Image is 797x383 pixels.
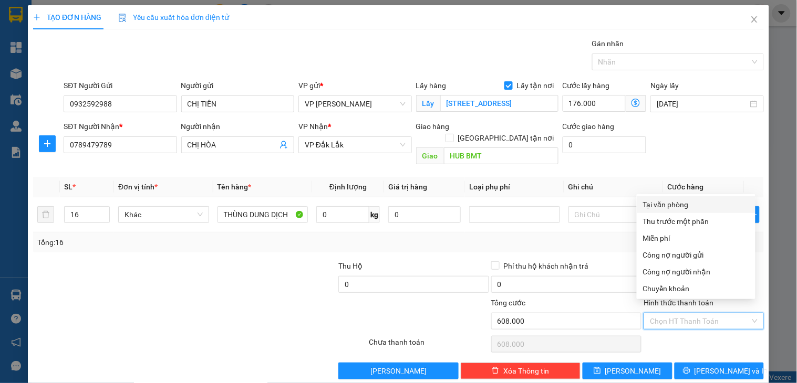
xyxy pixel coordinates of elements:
span: Giao [416,147,444,164]
span: Lấy [416,95,440,112]
span: TẠO ĐƠN HÀNG [33,13,101,22]
span: kg [369,206,380,223]
div: Người nhận [181,121,294,132]
span: VP Đắk Lắk [305,137,405,153]
input: Lấy tận nơi [440,95,558,112]
span: Yêu cầu xuất hóa đơn điện tử [118,13,229,22]
div: Công nợ người gửi [643,249,749,261]
input: Cước giao hàng [563,136,647,153]
span: [PERSON_NAME] [370,365,427,377]
div: SĐT Người Gửi [64,80,177,91]
input: 0 [388,206,461,223]
div: Cước gửi hàng sẽ được ghi vào công nợ của người nhận [637,263,755,280]
button: delete [37,206,54,223]
span: delete [492,367,499,375]
div: Miễn phí [643,232,749,244]
span: Khác [125,207,203,222]
input: VD: Bàn, Ghế [218,206,308,223]
label: Cước lấy hàng [563,81,610,90]
span: user-add [280,141,288,149]
th: Ghi chú [564,177,664,197]
button: deleteXóa Thông tin [461,363,581,379]
span: close [750,15,759,24]
span: plus [39,140,55,148]
span: dollar-circle [632,99,640,107]
span: [PERSON_NAME] [605,365,661,377]
span: SL [64,183,73,191]
div: Chuyển khoản [643,283,749,294]
span: Giao hàng [416,122,450,131]
span: [PERSON_NAME] và In [695,365,768,377]
span: Thu Hộ [338,262,363,270]
div: Công nợ người nhận [643,266,749,278]
span: plus [33,14,40,21]
span: VP Hồ Chí Minh [305,96,405,112]
label: Ngày lấy [650,81,679,90]
button: Close [740,5,769,35]
button: printer[PERSON_NAME] và In [675,363,764,379]
span: Tổng cước [491,299,526,307]
img: icon [118,14,127,22]
span: Định lượng [329,183,367,191]
span: Xóa Thông tin [503,365,549,377]
span: Lấy hàng [416,81,447,90]
input: Dọc đường [444,147,558,164]
label: Hình thức thanh toán [644,299,713,307]
button: [PERSON_NAME] [338,363,458,379]
span: VP Nhận [298,122,328,131]
span: Giá trị hàng [388,183,427,191]
span: [GEOGRAPHIC_DATA] tận nơi [454,132,558,144]
span: printer [683,367,690,375]
label: Gán nhãn [592,39,624,48]
div: Tổng: 16 [37,237,308,248]
input: Ghi Chú [568,206,659,223]
div: Chưa thanh toán [368,336,490,355]
div: SĐT Người Nhận [64,121,177,132]
div: Cước gửi hàng sẽ được ghi vào công nợ của người gửi [637,247,755,263]
label: Cước giao hàng [563,122,615,131]
span: Cước hàng [667,183,703,191]
span: Lấy tận nơi [513,80,558,91]
input: Ngày lấy [657,98,748,110]
div: Thu trước một phần [643,216,749,227]
span: Tên hàng [218,183,252,191]
div: Người gửi [181,80,294,91]
span: Đơn vị tính [118,183,158,191]
div: VP gửi [298,80,411,91]
span: Phí thu hộ khách nhận trả [500,260,593,272]
div: Tại văn phòng [643,199,749,210]
button: save[PERSON_NAME] [583,363,672,379]
button: plus [39,135,56,152]
input: Cước lấy hàng [563,95,626,112]
span: save [594,367,601,375]
th: Loại phụ phí [465,177,564,197]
